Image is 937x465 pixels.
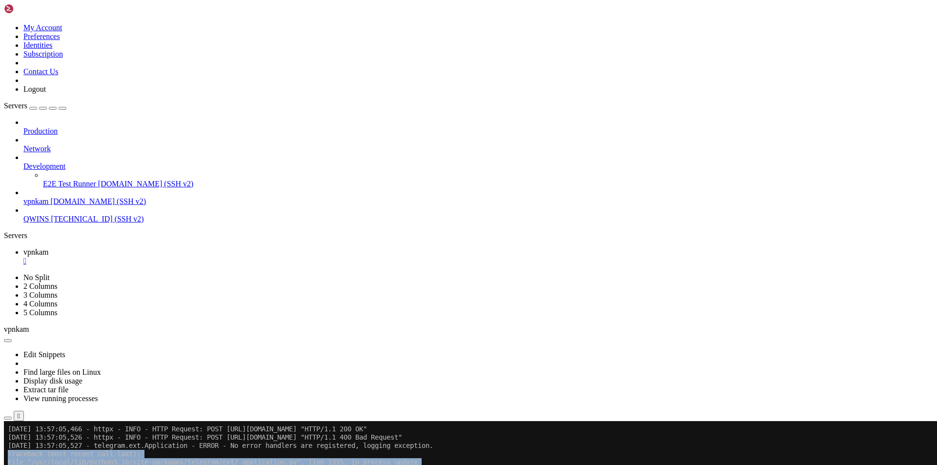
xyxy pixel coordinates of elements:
[14,411,24,421] button: 
[4,244,810,253] x-row: [DATE] 13:57:35,617 - httpx - INFO - HTTP Request: POST [URL][DOMAIN_NAME] "HTTP/1.1 200 OK"
[4,12,810,20] x-row: [DATE] 13:57:05,526 - httpx - INFO - HTTP Request: POST [URL][DOMAIN_NAME] "HTTP/1.1 400 Bad Requ...
[4,369,810,377] x-row: [DATE] 14:00:06,397 - httpx - INFO - HTTP Request: POST [URL][DOMAIN_NAME] "HTTP/1.1 200 OK"
[23,206,933,223] li: QWINS [TECHNICAL_ID] (SSH v2)
[4,101,66,110] a: Servers
[4,62,810,70] x-row: return await self.callback(update, context)
[23,67,59,76] a: Contact Us
[4,101,27,110] span: Servers
[23,273,50,282] a: No Split
[23,162,65,170] span: Development
[23,118,933,136] li: Production
[23,50,63,58] a: Subscription
[18,412,20,420] div: 
[4,20,810,29] x-row: [DATE] 13:57:05,527 - telegram.ext.Application - ERROR - No error handlers are registered, loggin...
[23,350,65,359] a: Edit Snippets
[4,45,810,54] x-row: await coroutine
[23,215,933,223] a: QWINS [TECHNICAL_ID] (SSH v2)
[4,278,810,286] x-row: [DATE] 13:58:15,819 - httpx - INFO - HTTP Request: POST [URL][DOMAIN_NAME] "HTTP/1.1 200 OK"
[4,103,810,112] x-row: File "/usr/local/lib/python3.10/site-packages/telegram/ext/_extbot.py", line 935, in answer_callb...
[4,377,810,385] x-row: [DATE] 14:00:16,454 - httpx - INFO - HTTP Request: POST [URL][DOMAIN_NAME] "HTTP/1.1 200 OK"
[43,180,96,188] span: E2E Test Runner
[23,144,933,153] a: Network
[4,253,810,261] x-row: [DATE] 13:57:45,668 - httpx - INFO - HTTP Request: POST [URL][DOMAIN_NAME] "HTTP/1.1 200 OK"
[4,137,810,145] x-row: File "/usr/local/lib/python3.10/site-packages/telegram/_bot.py", line 623, in _post
[4,178,810,186] x-row: result = await [DOMAIN_NAME](
[23,385,68,394] a: Extract tar file
[4,37,810,45] x-row: File "/usr/local/lib/python3.10/site-packages/telegram/ext/_application.py", line 1335, in proces...
[4,4,810,12] x-row: [DATE] 13:57:05,466 - httpx - INFO - HTTP Request: POST [URL][DOMAIN_NAME] "HTTP/1.1 200 OK"
[4,153,810,162] x-row: File "/usr/local/lib/python3.10/site-packages/telegram/ext/_extbot.py", line 355, in _do_post
[4,203,810,211] x-row: File "/usr/local/lib/python3.10/site-packages/telegram/request/_baserequest.py", line 382, in _re...
[4,186,810,195] x-row: File "/usr/local/lib/python3.10/site-packages/telegram/request/_baserequest.py", line 201, in post
[4,327,810,336] x-row: [DATE] 13:59:16,126 - httpx - INFO - HTTP Request: POST [URL][DOMAIN_NAME] "HTTP/1.1 200 OK"
[4,54,810,62] x-row: File "/usr/local/lib/python3.10/site-packages/telegram/ext/_handlers/basehandler.py", line 158, i...
[4,319,810,327] x-row: [DATE] 13:59:06,076 - httpx - INFO - HTTP Request: POST [URL][DOMAIN_NAME] "HTTP/1.1 200 OK"
[23,377,82,385] a: Display disk usage
[4,261,810,269] x-row: [DATE] 13:57:55,719 - httpx - INFO - HTTP Request: POST [URL][DOMAIN_NAME] "HTTP/1.1 200 OK"
[4,95,810,103] x-row: return await self.get_bot().answer_callback_query(
[23,282,58,290] a: 2 Columns
[4,211,810,220] x-row: raise BadRequest(message)
[4,220,810,228] x-row: telegram.error.BadRequest: Url_invalid
[4,352,810,361] x-row: [DATE] 13:59:46,282 - httpx - INFO - HTTP Request: POST [URL][DOMAIN_NAME] "HTTP/1.1 200 OK"
[23,291,58,299] a: 3 Columns
[23,136,933,153] li: Network
[4,385,810,394] x-row: [DATE] 14:00:26,506 - httpx - INFO - HTTP Request: POST [URL][DOMAIN_NAME] "HTTP/1.1 200 OK"
[51,197,146,205] span: [DOMAIN_NAME] (SSH v2)
[4,269,810,278] x-row: [DATE] 13:58:05,768 - httpx - INFO - HTTP Request: POST [URL][DOMAIN_NAME] "HTTP/1.1 200 OK"
[4,128,810,137] x-row: return await self._post(
[51,215,143,223] span: [TECHNICAL_ID] (SSH v2)
[23,248,49,256] span: vpnkam
[23,85,46,93] a: Logout
[43,180,933,188] a: E2E Test Runner [DOMAIN_NAME] (SSH v2)
[23,308,58,317] a: 5 Columns
[23,32,60,40] a: Preferences
[23,197,933,206] a: vpnkam [DOMAIN_NAME] (SSH v2)
[23,23,62,32] a: My Account
[4,29,810,37] x-row: Traceback (most recent call last):
[4,394,8,402] div: (0, 47)
[23,215,49,223] span: QWINS
[23,127,933,136] a: Production
[4,361,810,369] x-row: [DATE] 13:59:56,340 - httpx - INFO - HTTP Request: POST [URL][DOMAIN_NAME] "HTTP/1.1 200 OK"
[4,170,810,178] x-row: File "/usr/local/lib/python3.10/site-packages/telegram/_bot.py", line 652, in _do_post
[23,153,933,188] li: Development
[4,120,810,128] x-row: File "/usr/local/lib/python3.10/site-packages/telegram/_bot.py", line 3944, in answer_callback_query
[4,336,810,344] x-row: [DATE] 13:59:26,176 - httpx - INFO - HTTP Request: POST [URL][DOMAIN_NAME] "HTTP/1.1 200 OK"
[23,248,933,265] a: vpnkam
[23,162,933,171] a: Development
[4,4,60,14] img: Shellngn
[23,144,51,153] span: Network
[4,286,810,294] x-row: [DATE] 13:58:25,871 - httpx - INFO - HTTP Request: POST [URL][DOMAIN_NAME] "HTTP/1.1 200 OK"
[23,368,101,376] a: Find large files on Linux
[4,228,810,236] x-row: [DATE] 13:57:15,518 - httpx - INFO - HTTP Request: POST [URL][DOMAIN_NAME] "HTTP/1.1 200 OK"
[4,112,810,120] x-row: return await super().answer_callback_query(
[43,171,933,188] li: E2E Test Runner [DOMAIN_NAME] (SSH v2)
[4,236,810,244] x-row: [DATE] 13:57:25,567 - httpx - INFO - HTTP Request: POST [URL][DOMAIN_NAME] "HTTP/1.1 200 OK"
[98,180,194,188] span: [DOMAIN_NAME] (SSH v2)
[4,79,810,87] x-row: await query.answer(url=url)
[4,87,810,95] x-row: File "/usr/local/lib/python3.10/site-packages/telegram/_callbackquery.py", line 189, in answer
[23,300,58,308] a: 4 Columns
[4,231,933,240] div: Servers
[4,294,810,303] x-row: [DATE] 13:58:35,920 - httpx - INFO - HTTP Request: POST [URL][DOMAIN_NAME] "HTTP/1.1 200 OK"
[4,145,810,153] x-row: return await self._do_post(
[23,394,98,403] a: View running processes
[4,70,810,79] x-row: File "/vpnkamchatka/bot/VPN_bot.py", line 931, in handle_download_app
[4,303,810,311] x-row: [DATE] 13:58:45,973 - httpx - INFO - HTTP Request: POST [URL][DOMAIN_NAME] "HTTP/1.1 200 OK"
[4,195,810,203] x-row: result = await self._request_wrapper(
[4,162,810,170] x-row: return await super()._do_post(
[23,257,933,265] a: 
[23,188,933,206] li: vpnkam [DOMAIN_NAME] (SSH v2)
[23,41,53,49] a: Identities
[23,197,49,205] span: vpnkam
[4,325,29,333] span: vpnkam
[4,311,810,319] x-row: [DATE] 13:58:56,024 - httpx - INFO - HTTP Request: POST [URL][DOMAIN_NAME] "HTTP/1.1 200 OK"
[23,127,58,135] span: Production
[4,344,810,352] x-row: [DATE] 13:59:36,231 - httpx - INFO - HTTP Request: POST [URL][DOMAIN_NAME] "HTTP/1.1 200 OK"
